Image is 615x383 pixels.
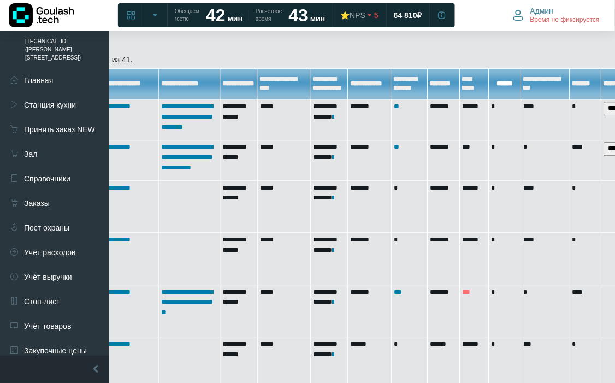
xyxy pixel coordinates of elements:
img: Логотип компании Goulash.tech [9,3,74,27]
span: Расчетное время [256,8,282,23]
span: Время не фиксируется [530,16,600,25]
span: мин [228,14,243,23]
div: ⭐ [340,10,365,20]
button: Админ Время не фиксируется [506,4,606,27]
a: Обещаем гостю 42 мин Расчетное время 43 мин [168,5,332,25]
a: ⭐NPS 5 [334,5,385,25]
span: 64 810 [394,10,417,20]
span: 5 [374,10,379,20]
strong: 42 [206,5,226,25]
strong: 43 [289,5,309,25]
span: ₽ [417,10,422,20]
span: Обещаем гостю [175,8,199,23]
a: 64 810 ₽ [387,5,429,25]
span: Админ [530,6,554,16]
span: мин [310,14,325,23]
span: NPS [350,11,365,20]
